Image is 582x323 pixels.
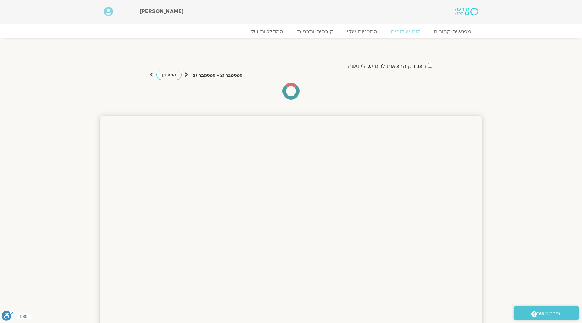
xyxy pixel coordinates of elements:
label: הצג רק הרצאות להם יש לי גישה [348,63,426,69]
nav: Menu [104,28,478,35]
span: [PERSON_NAME] [140,8,184,15]
span: השבוע [162,72,176,78]
a: ההקלטות שלי [243,28,290,35]
a: לוח שידורים [384,28,427,35]
a: התכניות שלי [340,28,384,35]
a: קורסים ותכניות [290,28,340,35]
span: יצירת קשר [537,309,562,318]
a: השבוע [156,70,182,80]
a: יצירת קשר [514,306,579,320]
a: מפגשים קרובים [427,28,478,35]
p: ספטמבר 21 - ספטמבר 27 [193,72,242,79]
